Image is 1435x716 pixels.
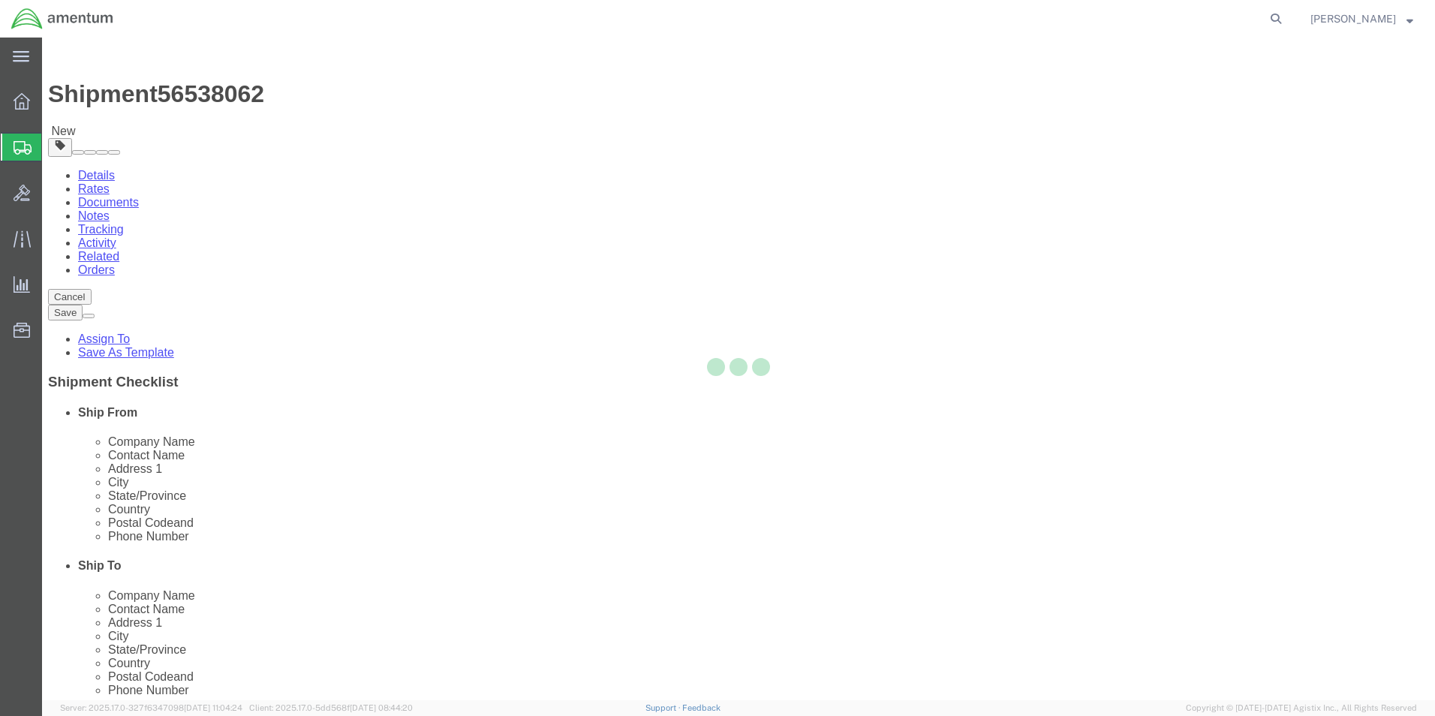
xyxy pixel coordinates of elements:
[11,8,114,30] img: logo
[350,703,413,712] span: [DATE] 08:44:20
[184,703,242,712] span: [DATE] 11:04:24
[1310,11,1396,27] span: Valentin Ortega
[645,703,683,712] a: Support
[1186,702,1417,714] span: Copyright © [DATE]-[DATE] Agistix Inc., All Rights Reserved
[1310,10,1414,28] button: [PERSON_NAME]
[249,703,413,712] span: Client: 2025.17.0-5dd568f
[682,703,721,712] a: Feedback
[60,703,242,712] span: Server: 2025.17.0-327f6347098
